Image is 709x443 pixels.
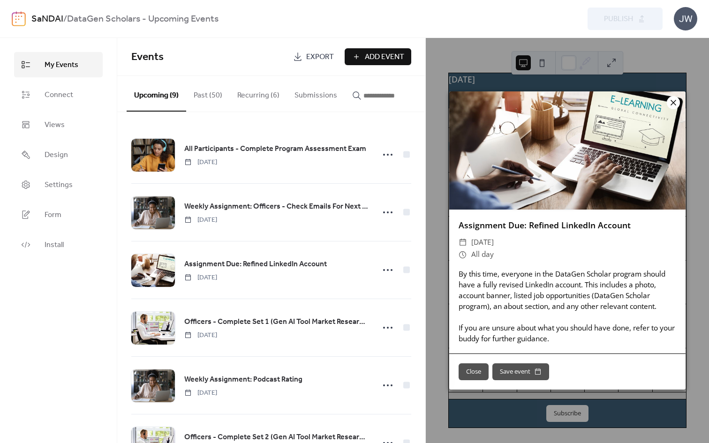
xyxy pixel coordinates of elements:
div: ​ [459,236,467,248]
div: JW [674,7,697,30]
span: All day [471,248,494,261]
a: SaNDAI [31,10,63,28]
a: Settings [14,172,103,197]
span: [DATE] [471,236,494,248]
button: Recurring (6) [230,76,287,111]
button: Save event [492,363,549,380]
span: Design [45,150,68,161]
div: Assignment Due: Refined LinkedIn Account [449,219,686,231]
a: My Events [14,52,103,77]
span: [DATE] [184,215,217,225]
div: ​ [459,248,467,261]
button: Upcoming (9) [127,76,186,112]
a: Officers - Complete Set 1 (Gen AI Tool Market Research Micro-job) [184,316,369,328]
span: [DATE] [184,273,217,283]
img: logo [12,11,26,26]
a: Design [14,142,103,167]
a: Install [14,232,103,257]
span: Officers - Complete Set 2 (Gen AI Tool Market Research Micro-job) [184,432,369,443]
button: Past (50) [186,76,230,111]
span: Export [306,52,334,63]
span: Connect [45,90,73,101]
b: / [63,10,67,28]
span: Events [131,47,164,68]
span: [DATE] [184,158,217,167]
span: [DATE] [184,388,217,398]
div: By this time, everyone in the DataGen Scholar program should have a fully revised LinkedIn accoun... [449,269,686,345]
a: Weekly Assignment: Officers - Check Emails For Next Payment Amounts [184,201,369,213]
button: Close [459,363,489,380]
a: Weekly Assignment: Podcast Rating [184,374,302,386]
button: Add Event [345,48,411,65]
span: Views [45,120,65,131]
button: Submissions [287,76,345,111]
a: All Participants - Complete Program Assessment Exam [184,143,366,155]
span: All Participants - Complete Program Assessment Exam [184,143,366,155]
a: Form [14,202,103,227]
span: Officers - Complete Set 1 (Gen AI Tool Market Research Micro-job) [184,316,369,328]
span: Assignment Due: Refined LinkedIn Account [184,259,327,270]
span: Add Event [365,52,404,63]
a: Views [14,112,103,137]
span: [DATE] [184,330,217,340]
span: My Events [45,60,78,71]
span: Settings [45,180,73,191]
a: Export [286,48,341,65]
a: Connect [14,82,103,107]
span: Install [45,240,64,251]
b: DataGen Scholars - Upcoming Events [67,10,219,28]
span: Form [45,210,61,221]
a: Assignment Due: Refined LinkedIn Account [184,258,327,270]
